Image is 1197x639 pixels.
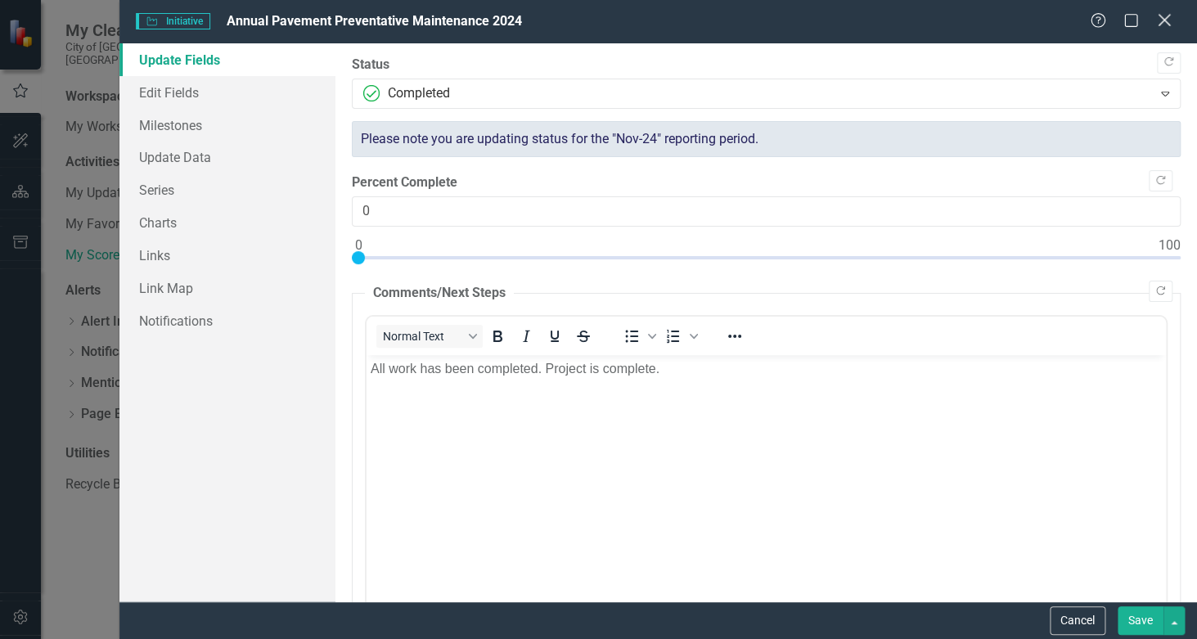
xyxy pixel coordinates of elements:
span: Normal Text [383,330,463,343]
button: Reveal or hide additional toolbar items [721,325,749,348]
div: Bullet list [618,325,659,348]
label: Percent Complete [352,173,1181,192]
div: Please note you are updating status for the "Nov-24" reporting period. [352,121,1181,158]
span: Annual Pavement Preventative Maintenance 2024 [227,13,522,29]
button: Save [1118,606,1163,635]
legend: Comments/Next Steps [365,284,514,303]
a: Links [119,239,335,272]
button: Block Normal Text [376,325,483,348]
a: Milestones [119,109,335,142]
button: Underline [541,325,569,348]
a: Edit Fields [119,76,335,109]
div: Numbered list [659,325,700,348]
label: Status [352,56,1181,74]
button: Bold [484,325,511,348]
button: Strikethrough [569,325,597,348]
a: Series [119,173,335,206]
a: Update Fields [119,43,335,76]
a: Link Map [119,272,335,304]
a: Charts [119,206,335,239]
button: Italic [512,325,540,348]
button: Cancel [1050,606,1105,635]
span: Initiative [136,13,209,29]
a: Update Data [119,141,335,173]
a: Notifications [119,304,335,337]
